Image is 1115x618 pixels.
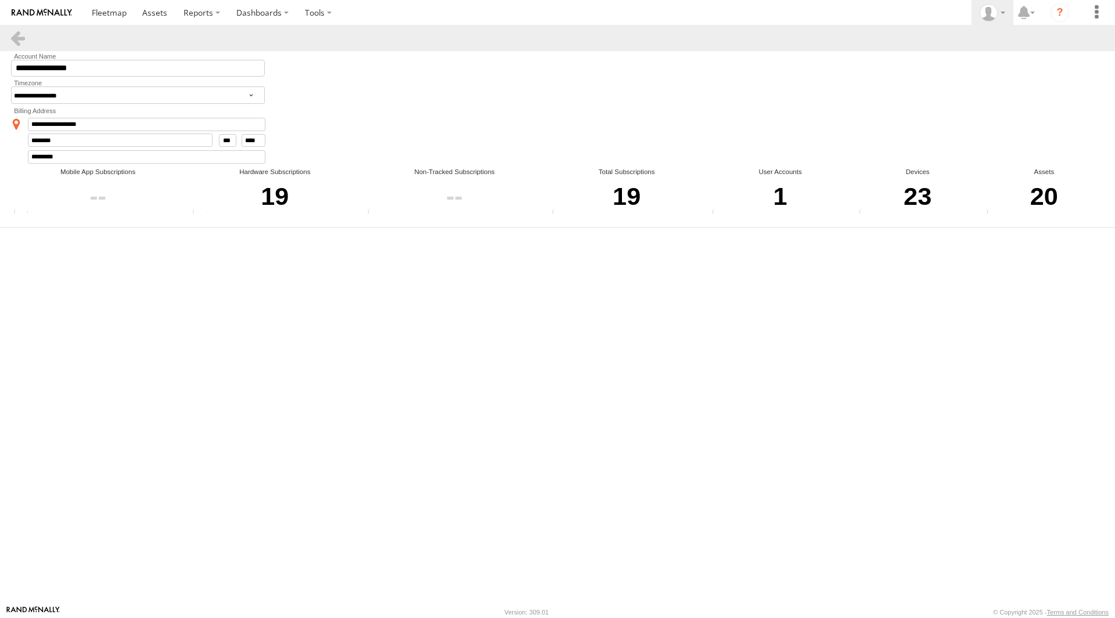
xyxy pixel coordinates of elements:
div: Marco DiBenedetto [976,4,1009,21]
div: Mobile App Subscriptions [10,167,186,177]
div: Version: 309.01 [505,609,549,616]
div: 19 [548,176,705,217]
div: © Copyright 2025 - [993,609,1109,616]
div: Total number of Devices [855,208,873,217]
div: Hardware Subscriptions [189,167,361,177]
div: Total number of Assets [983,208,1001,217]
div: Total number of Non-Tracked Assets [364,208,382,217]
i: ? [1051,3,1069,22]
a: Terms and Conditions [1047,609,1109,616]
div: Total number of Devices [189,208,207,217]
div: Non-Tracked Subscriptions [364,167,545,177]
div: Total number of subscriptions [548,208,566,217]
div: 20 [983,176,1105,217]
div: Total number of Mobile App [10,208,27,217]
a: Back to landing page [9,30,26,46]
div: Total number of users [708,208,726,217]
div: 1 [708,176,852,217]
label: Timezone [11,79,265,86]
div: Assets [983,167,1105,177]
label: Billing Address [11,107,265,114]
div: Devices [855,167,980,177]
a: Visit our Website [6,606,60,618]
div: 23 [855,176,980,217]
div: Total Subscriptions [548,167,705,177]
label: Account Name [11,53,265,60]
img: rand-logo.svg [12,9,72,17]
div: User Accounts [708,167,852,177]
div: 19 [189,176,361,217]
